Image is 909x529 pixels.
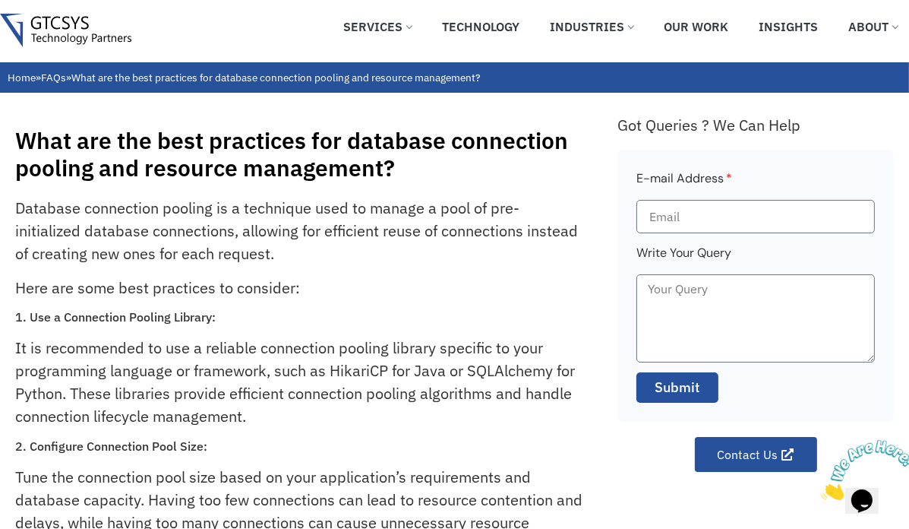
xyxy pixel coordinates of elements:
[8,71,36,84] a: Home
[837,10,909,43] a: About
[15,439,583,454] h3: 2. Configure Connection Pool Size:
[332,10,423,43] a: Services
[15,337,583,428] p: It is recommended to use a reliable connection pooling library specific to your programming langu...
[15,310,583,325] h3: 1. Use a Connection Pooling Library:
[617,116,894,135] div: Got Queries ? We Can Help
[538,10,645,43] a: Industries
[747,10,829,43] a: Insights
[636,200,875,233] input: Email
[15,277,583,299] p: Here are some best practices to consider:
[15,197,583,265] p: Database connection pooling is a technique used to manage a pool of pre-initialized database conn...
[655,378,700,398] span: Submit
[636,372,718,403] button: Submit
[718,448,778,461] span: Contact Us
[815,434,909,506] iframe: chat widget
[636,243,731,274] label: Write Your Query
[695,437,817,472] a: Contact Us
[652,10,740,43] a: Our Work
[15,127,602,182] h1: What are the best practices for database connection pooling and resource management?
[636,169,732,200] label: E-mail Address
[41,71,66,84] a: FAQs
[431,10,531,43] a: Technology
[6,6,100,66] img: Chat attention grabber
[8,71,480,84] span: » »
[636,169,875,413] form: Faq Form
[71,71,480,84] span: What are the best practices for database connection pooling and resource management?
